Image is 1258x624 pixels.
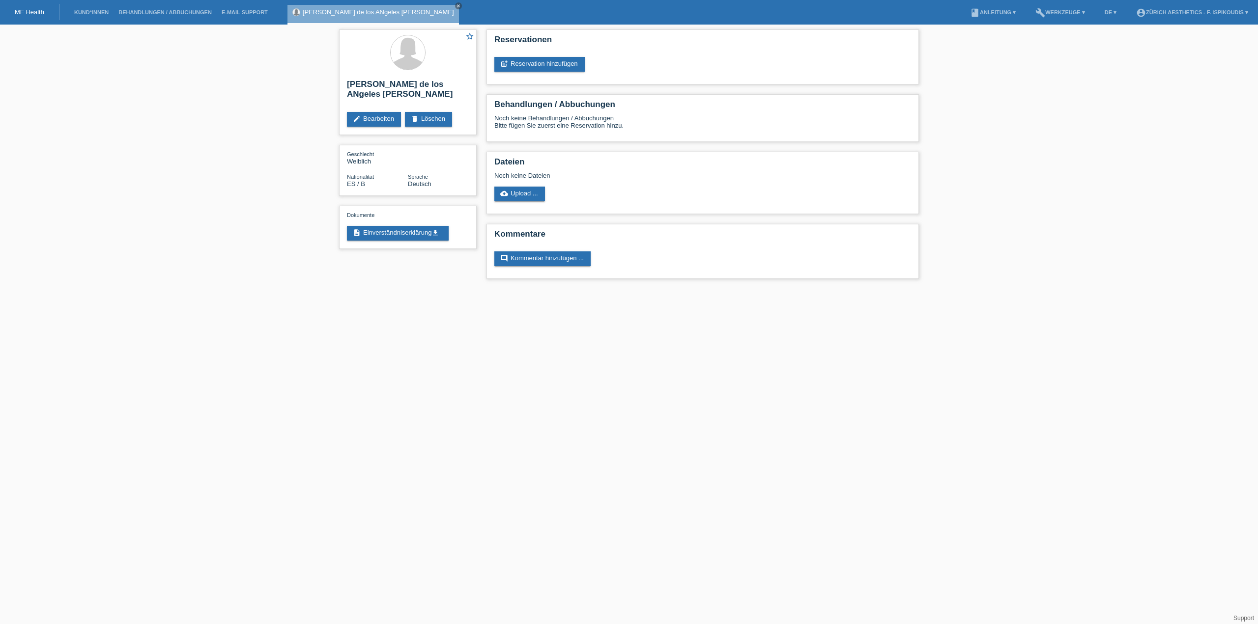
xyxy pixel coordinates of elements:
[408,180,431,188] span: Deutsch
[1100,9,1121,15] a: DE ▾
[347,80,469,104] h2: [PERSON_NAME] de los ANgeles [PERSON_NAME]
[455,2,462,9] a: close
[405,112,452,127] a: deleteLöschen
[1131,9,1253,15] a: account_circleZürich Aesthetics - F. Ispikoudis ▾
[347,174,374,180] span: Nationalität
[347,151,374,157] span: Geschlecht
[69,9,114,15] a: Kund*innen
[1136,8,1146,18] i: account_circle
[303,8,454,16] a: [PERSON_NAME] de los ANgeles [PERSON_NAME]
[1233,615,1254,622] a: Support
[1035,8,1045,18] i: build
[114,9,217,15] a: Behandlungen / Abbuchungen
[500,60,508,68] i: post_add
[217,9,273,15] a: E-Mail Support
[347,212,374,218] span: Dokumente
[411,115,419,123] i: delete
[494,114,911,136] div: Noch keine Behandlungen / Abbuchungen Bitte fügen Sie zuerst eine Reservation hinzu.
[494,100,911,114] h2: Behandlungen / Abbuchungen
[347,112,401,127] a: editBearbeiten
[465,32,474,41] i: star_border
[970,8,980,18] i: book
[347,150,408,165] div: Weiblich
[408,174,428,180] span: Sprache
[494,57,585,72] a: post_addReservation hinzufügen
[494,187,545,201] a: cloud_uploadUpload ...
[465,32,474,42] a: star_border
[494,172,795,179] div: Noch keine Dateien
[456,3,461,8] i: close
[353,229,361,237] i: description
[1030,9,1090,15] a: buildWerkzeuge ▾
[494,157,911,172] h2: Dateien
[500,254,508,262] i: comment
[965,9,1021,15] a: bookAnleitung ▾
[347,180,365,188] span: Spanien / B / 10.09.2025
[347,226,449,241] a: descriptionEinverständniserklärungget_app
[15,8,44,16] a: MF Health
[431,229,439,237] i: get_app
[494,35,911,50] h2: Reservationen
[500,190,508,197] i: cloud_upload
[494,229,911,244] h2: Kommentare
[494,251,591,266] a: commentKommentar hinzufügen ...
[353,115,361,123] i: edit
